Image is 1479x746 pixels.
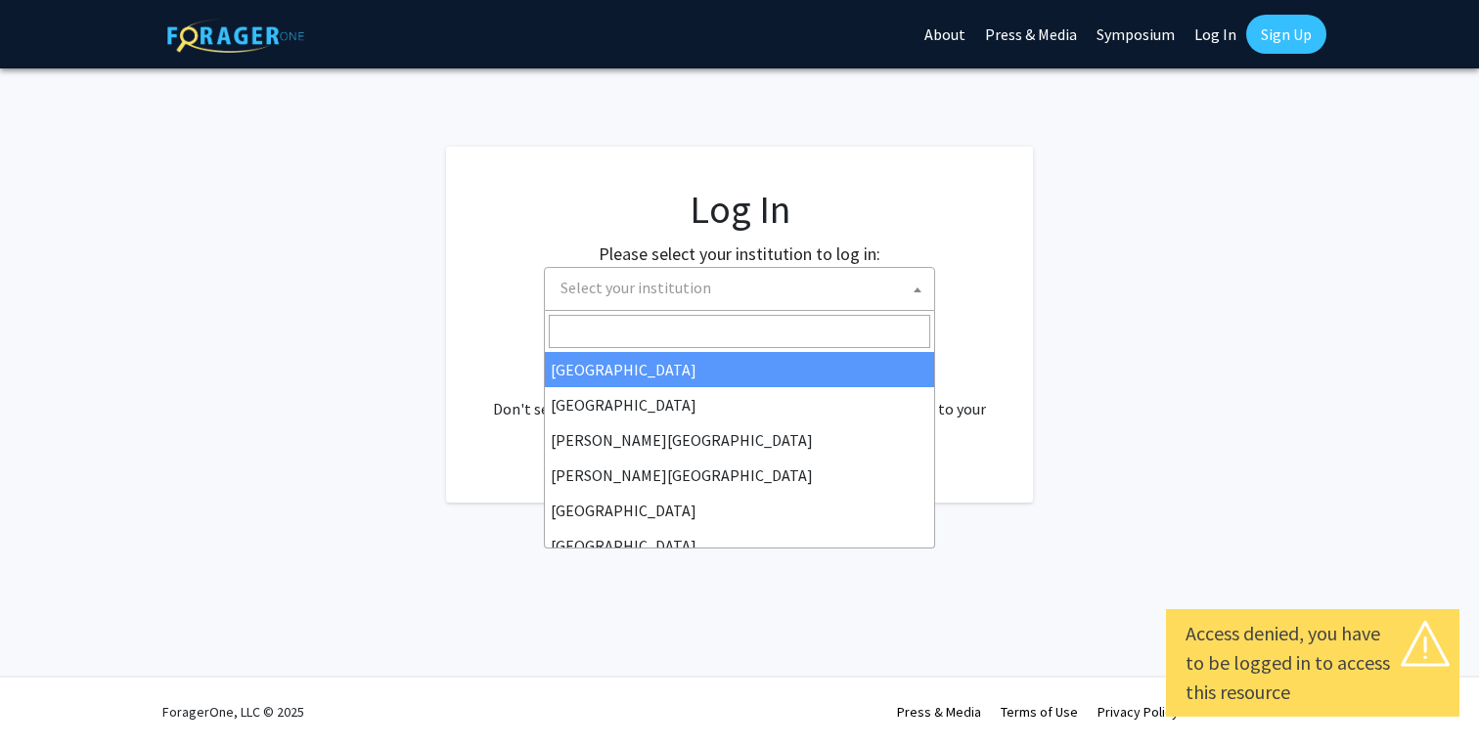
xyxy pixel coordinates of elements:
span: Select your institution [544,267,935,311]
div: ForagerOne, LLC © 2025 [162,678,304,746]
span: Select your institution [553,268,934,308]
li: [GEOGRAPHIC_DATA] [545,493,934,528]
span: Select your institution [560,278,711,297]
li: [PERSON_NAME][GEOGRAPHIC_DATA] [545,422,934,458]
a: Privacy Policy [1098,703,1179,721]
div: No account? . Don't see your institution? about bringing ForagerOne to your institution. [485,350,994,444]
div: Access denied, you have to be logged in to access this resource [1186,619,1440,707]
img: ForagerOne Logo [167,19,304,53]
li: [GEOGRAPHIC_DATA] [545,528,934,563]
a: Sign Up [1246,15,1326,54]
li: [PERSON_NAME][GEOGRAPHIC_DATA] [545,458,934,493]
label: Please select your institution to log in: [599,241,880,267]
h1: Log In [485,186,994,233]
input: Search [549,315,930,348]
a: Press & Media [897,703,981,721]
li: [GEOGRAPHIC_DATA] [545,387,934,422]
li: [GEOGRAPHIC_DATA] [545,352,934,387]
a: Terms of Use [1001,703,1078,721]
